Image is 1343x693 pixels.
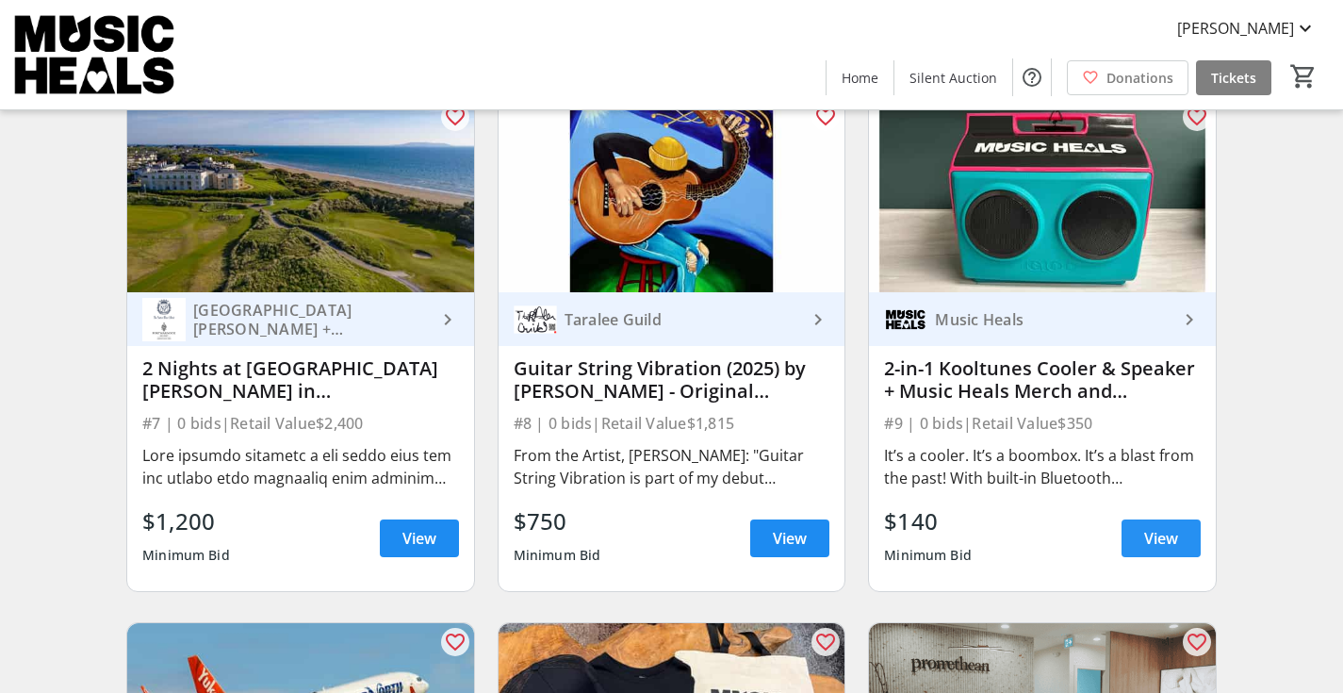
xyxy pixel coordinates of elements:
[142,357,459,403] div: 2 Nights at [GEOGRAPHIC_DATA][PERSON_NAME] in [GEOGRAPHIC_DATA], [GEOGRAPHIC_DATA] + Daily Breakf...
[142,298,186,341] img: Portmarnock Resort and Jameson Golf Links + Sutton Place Hotel Vancouver
[869,98,1216,293] img: 2-in-1 Kooltunes Cooler & Speaker + Music Heals Merch and Beverage Bundle
[1106,68,1173,88] span: Donations
[773,527,807,550] span: View
[514,298,557,341] img: Taralee Guild
[827,60,893,95] a: Home
[380,520,459,557] a: View
[186,301,436,338] div: [GEOGRAPHIC_DATA][PERSON_NAME] + [PERSON_NAME][GEOGRAPHIC_DATA]
[1177,17,1294,40] span: [PERSON_NAME]
[514,538,601,572] div: Minimum Bid
[1144,527,1178,550] span: View
[127,292,474,346] a: Portmarnock Resort and Jameson Golf Links + Sutton Place Hotel Vancouver[GEOGRAPHIC_DATA][PERSON_...
[884,504,972,538] div: $140
[1196,60,1271,95] a: Tickets
[1186,106,1208,128] mat-icon: favorite_outline
[927,310,1178,329] div: Music Heals
[499,98,845,293] img: Guitar String Vibration (2025) by Taralee Guild - Original Painting 30x30" acrylic on canvas
[514,444,830,489] div: From the Artist, [PERSON_NAME]: "Guitar String Vibration is part of my debut musician series, whe...
[499,292,845,346] a: Taralee GuildTaralee Guild
[909,68,997,88] span: Silent Auction
[444,106,467,128] mat-icon: favorite_outline
[142,444,459,489] div: Lore ipsumdo sitametc a eli seddo eius tem inc utlabo etdo magnaaliq enim adminim ven q nostr-exe...
[894,60,1012,95] a: Silent Auction
[1013,58,1051,96] button: Help
[1162,13,1332,43] button: [PERSON_NAME]
[807,308,829,331] mat-icon: keyboard_arrow_right
[869,292,1216,346] a: Music HealsMusic Heals
[557,310,808,329] div: Taralee Guild
[514,410,830,437] div: #8 | 0 bids | Retail Value $1,815
[1122,520,1201,557] a: View
[444,631,467,653] mat-icon: favorite_outline
[884,357,1201,403] div: 2-in-1 Kooltunes Cooler & Speaker + Music Heals Merch and Beverage Bundle
[127,98,474,293] img: 2 Nights at Portmarnock Resort and Jameson Golf Links in Dublin, Ireland + Daily Breakfast & Dinn...
[514,504,601,538] div: $750
[884,538,972,572] div: Minimum Bid
[142,410,459,437] div: #7 | 0 bids | Retail Value $2,400
[11,8,179,102] img: Music Heals Charitable Foundation's Logo
[884,444,1201,489] div: It’s a cooler. It’s a boombox. It’s a blast from the past! With built-in Bluetooth connectivity, ...
[1286,59,1320,93] button: Cart
[436,308,459,331] mat-icon: keyboard_arrow_right
[884,410,1201,437] div: #9 | 0 bids | Retail Value $350
[402,527,436,550] span: View
[842,68,878,88] span: Home
[1211,68,1256,88] span: Tickets
[1178,308,1201,331] mat-icon: keyboard_arrow_right
[1067,60,1188,95] a: Donations
[814,106,837,128] mat-icon: favorite_outline
[1186,631,1208,653] mat-icon: favorite_outline
[514,357,830,403] div: Guitar String Vibration (2025) by [PERSON_NAME] - Original Painting 30x30" acrylic on canvas
[814,631,837,653] mat-icon: favorite_outline
[142,504,230,538] div: $1,200
[750,520,829,557] a: View
[142,538,230,572] div: Minimum Bid
[884,298,927,341] img: Music Heals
